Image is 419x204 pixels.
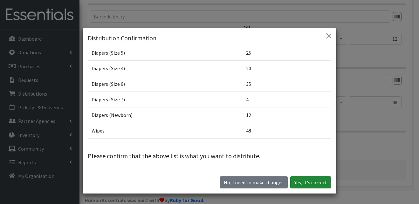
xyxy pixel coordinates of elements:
[242,123,331,139] td: 48
[88,33,156,43] h5: Distribution Confirmation
[242,61,331,76] td: 20
[220,176,288,188] button: No I need to make changes
[290,176,331,188] button: Yes, it's correct
[242,92,331,107] td: 4
[242,76,331,92] td: 35
[242,107,331,123] td: 12
[88,107,242,123] td: Diapers (Newborn)
[88,76,242,92] td: Diapers (Size 6)
[242,45,331,61] td: 25
[88,45,242,61] td: Diapers (Size 5)
[324,31,334,41] button: Close
[88,123,242,139] td: Wipes
[88,92,242,107] td: Diapers (Size 7)
[88,151,331,161] p: Please confirm that the above list is what you want to distribute.
[88,61,242,76] td: Diapers (Size 4)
